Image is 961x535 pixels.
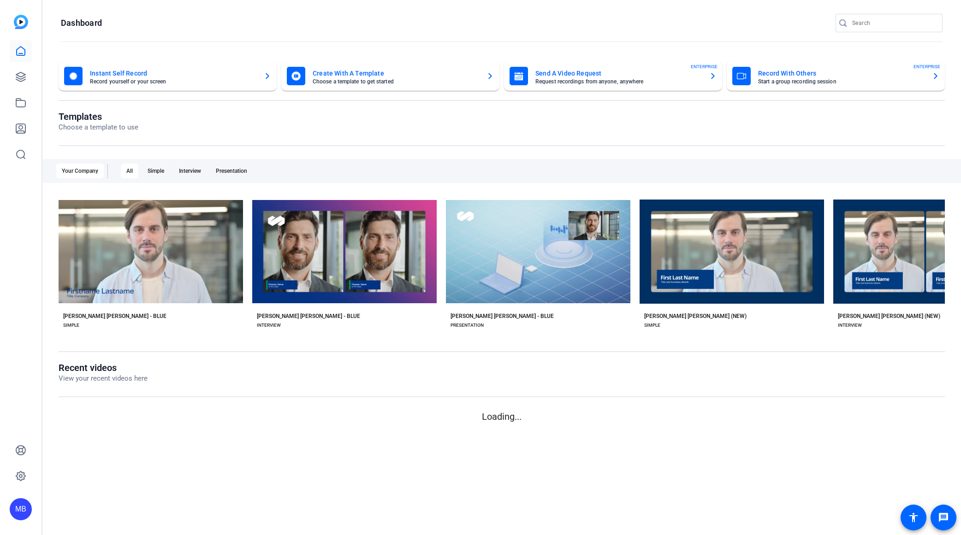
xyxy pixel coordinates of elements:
[173,164,207,178] div: Interview
[691,63,718,70] span: ENTERPRISE
[758,68,925,79] mat-card-title: Record With Others
[10,498,32,520] div: MB
[90,79,256,84] mat-card-subtitle: Record yourself or your screen
[838,322,862,329] div: INTERVIEW
[63,312,166,320] div: [PERSON_NAME] [PERSON_NAME] - BLUE
[63,322,79,329] div: SIMPLE
[59,373,148,384] p: View your recent videos here
[90,68,256,79] mat-card-title: Instant Self Record
[281,61,499,91] button: Create With A TemplateChoose a template to get started
[210,164,253,178] div: Presentation
[142,164,170,178] div: Simple
[257,322,281,329] div: INTERVIEW
[535,68,702,79] mat-card-title: Send A Video Request
[852,18,935,29] input: Search
[758,79,925,84] mat-card-subtitle: Start a group recording session
[838,312,940,320] div: [PERSON_NAME] [PERSON_NAME] (NEW)
[59,362,148,373] h1: Recent videos
[504,61,722,91] button: Send A Video RequestRequest recordings from anyone, anywhereENTERPRISE
[451,322,484,329] div: PRESENTATION
[59,111,138,122] h1: Templates
[644,312,747,320] div: [PERSON_NAME] [PERSON_NAME] (NEW)
[727,61,945,91] button: Record With OthersStart a group recording sessionENTERPRISE
[59,61,277,91] button: Instant Self RecordRecord yourself or your screen
[14,15,28,29] img: blue-gradient.svg
[313,68,479,79] mat-card-title: Create With A Template
[313,79,479,84] mat-card-subtitle: Choose a template to get started
[59,410,945,423] p: Loading...
[121,164,138,178] div: All
[938,512,949,523] mat-icon: message
[56,164,104,178] div: Your Company
[61,18,102,29] h1: Dashboard
[644,322,660,329] div: SIMPLE
[914,63,940,70] span: ENTERPRISE
[908,512,919,523] mat-icon: accessibility
[59,122,138,133] p: Choose a template to use
[257,312,360,320] div: [PERSON_NAME] [PERSON_NAME] - BLUE
[535,79,702,84] mat-card-subtitle: Request recordings from anyone, anywhere
[451,312,554,320] div: [PERSON_NAME] [PERSON_NAME] - BLUE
